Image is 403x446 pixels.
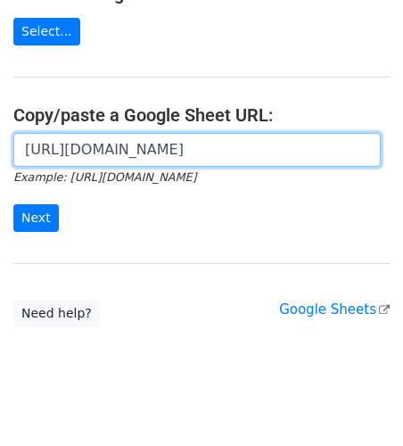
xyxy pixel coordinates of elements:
[13,204,59,232] input: Next
[13,170,196,184] small: Example: [URL][DOMAIN_NAME]
[279,301,390,318] a: Google Sheets
[13,300,100,327] a: Need help?
[13,18,80,45] a: Select...
[314,360,403,446] iframe: Chat Widget
[13,133,381,167] input: Paste your Google Sheet URL here
[13,104,390,126] h4: Copy/paste a Google Sheet URL:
